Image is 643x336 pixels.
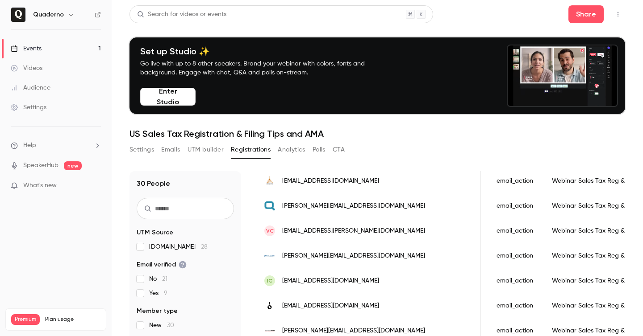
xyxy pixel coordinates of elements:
h1: US Sales Tax Registration & Filing Tips and AMA [129,128,625,139]
span: [PERSON_NAME][EMAIL_ADDRESS][DOMAIN_NAME] [282,251,425,261]
li: help-dropdown-opener [11,141,101,150]
p: Go live with up to 8 other speakers. Brand your webinar with colors, fonts and background. Engage... [140,59,386,77]
button: Polls [313,143,326,157]
span: UTM Source [137,228,173,237]
iframe: Noticeable Trigger [90,182,101,190]
h6: Quaderno [33,10,64,19]
span: IC [267,277,272,285]
span: [PERSON_NAME][EMAIL_ADDRESS][DOMAIN_NAME] [282,326,425,336]
button: UTM builder [188,143,224,157]
div: email_action [488,193,543,218]
button: Share [568,5,604,23]
div: Settings [11,103,46,112]
span: Help [23,141,36,150]
div: Audience [11,83,50,92]
a: SpeakerHub [23,161,58,170]
div: email_action [488,168,543,193]
div: email_action [488,243,543,268]
span: Email verified [137,260,187,269]
span: [EMAIL_ADDRESS][PERSON_NAME][DOMAIN_NAME] [282,226,425,236]
h1: 30 People [137,178,170,189]
button: Emails [161,143,180,157]
h4: Set up Studio ✨ [140,46,386,57]
span: Plan usage [45,316,100,323]
span: [EMAIL_ADDRESS][DOMAIN_NAME] [282,276,379,286]
img: Quaderno [11,8,25,22]
span: 21 [162,276,167,282]
span: 30 [167,322,174,328]
div: Search for videos or events [137,10,226,19]
button: Enter Studio [140,88,196,106]
div: Videos [11,64,42,73]
span: 28 [201,244,208,250]
button: Settings [129,143,154,157]
span: 9 [164,290,167,296]
img: businesswise.se [264,325,275,336]
img: seekunique.co.uk [264,201,275,211]
div: email_action [488,218,543,243]
button: Analytics [278,143,305,157]
button: CTA [333,143,345,157]
span: Member type [137,307,178,316]
span: [DOMAIN_NAME] [149,242,208,251]
span: Yes [149,289,167,298]
img: ordoschools.com [264,300,275,311]
img: createcures.org [264,176,275,186]
span: new [64,161,82,170]
span: New [149,321,174,330]
img: jmbullion.com [264,250,275,261]
span: No [149,275,167,283]
div: Events [11,44,42,53]
span: [PERSON_NAME][EMAIL_ADDRESS][DOMAIN_NAME] [282,201,425,211]
button: Registrations [231,143,271,157]
span: Premium [11,314,40,325]
div: email_action [488,293,543,318]
div: email_action [488,268,543,293]
span: VC [266,227,274,235]
span: What's new [23,181,57,190]
span: [EMAIL_ADDRESS][DOMAIN_NAME] [282,176,379,186]
span: [EMAIL_ADDRESS][DOMAIN_NAME] [282,301,379,311]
